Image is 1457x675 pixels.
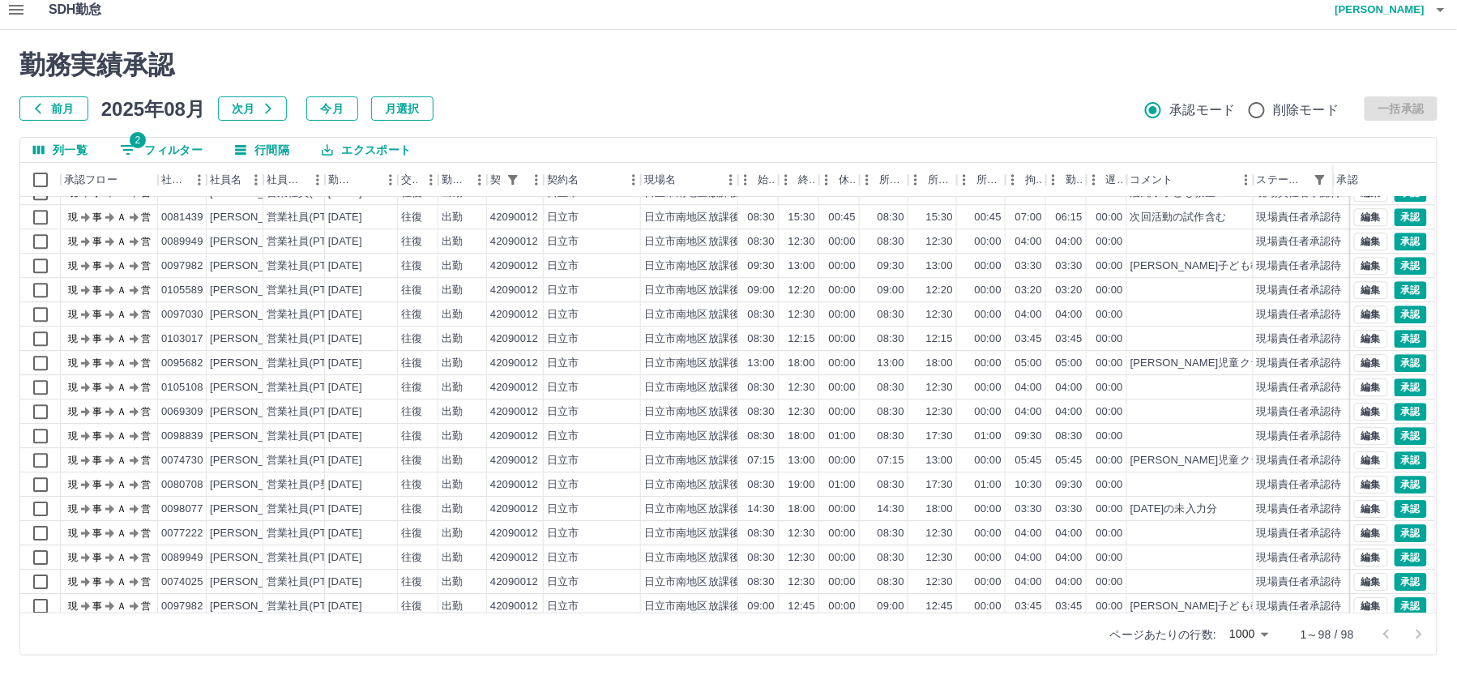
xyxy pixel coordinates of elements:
[547,380,579,395] div: 日立市
[547,307,579,323] div: 日立市
[975,234,1002,250] div: 00:00
[748,210,775,225] div: 08:30
[926,283,953,298] div: 12:20
[748,283,775,298] div: 09:00
[1015,210,1042,225] div: 07:00
[161,404,203,420] div: 0069309
[19,96,88,121] button: 前月
[1130,356,1272,371] div: [PERSON_NAME]児童クラブ
[328,404,362,420] div: [DATE]
[788,210,815,225] div: 15:30
[1015,234,1042,250] div: 04:00
[92,284,102,296] text: 事
[1257,356,1342,371] div: 現場責任者承認待
[1337,163,1358,197] div: 承認
[1354,330,1388,348] button: 編集
[975,307,1002,323] div: 00:00
[1354,427,1388,445] button: 編集
[1354,378,1388,396] button: 編集
[92,236,102,247] text: 事
[117,357,126,369] text: Ａ
[92,309,102,320] text: 事
[141,284,151,296] text: 営
[305,168,330,192] button: メニュー
[975,380,1002,395] div: 00:00
[442,283,463,298] div: 出勤
[1257,331,1342,347] div: 現場責任者承認待
[490,380,538,395] div: 42090012
[267,404,352,420] div: 営業社員(PT契約)
[161,163,187,197] div: 社員番号
[1257,163,1309,197] div: ステータス
[622,168,646,192] button: メニュー
[438,163,487,197] div: 勤務区分
[829,331,856,347] div: 00:00
[758,163,775,197] div: 始業
[1170,100,1236,120] span: 承認モード
[19,49,1438,80] h2: 勤務実績承認
[309,138,424,162] button: エクスポート
[547,163,579,197] div: 契約名
[926,210,953,225] div: 15:30
[1354,573,1388,591] button: 編集
[1056,234,1083,250] div: 04:00
[210,380,298,395] div: [PERSON_NAME]
[1354,257,1388,275] button: 編集
[1096,356,1123,371] div: 00:00
[401,210,422,225] div: 往復
[1395,354,1427,372] button: 承認
[788,258,815,274] div: 13:00
[442,307,463,323] div: 出勤
[975,283,1002,298] div: 00:00
[788,307,815,323] div: 12:30
[398,163,438,197] div: 交通費
[1395,233,1427,250] button: 承認
[356,169,378,191] button: ソート
[547,258,579,274] div: 日立市
[117,236,126,247] text: Ａ
[401,258,422,274] div: 往復
[1015,331,1042,347] div: 03:45
[1056,356,1083,371] div: 05:00
[975,210,1002,225] div: 00:45
[371,96,434,121] button: 月選択
[161,356,203,371] div: 0095682
[1309,169,1331,191] div: 1件のフィルターを適用中
[490,331,538,347] div: 42090012
[839,163,857,197] div: 休憩
[401,283,422,298] div: 往復
[141,309,151,320] text: 営
[1354,476,1388,493] button: 編集
[1257,258,1342,274] div: 現場責任者承認待
[976,163,1002,197] div: 所定休憩
[141,236,151,247] text: 営
[442,356,463,371] div: 出勤
[267,258,352,274] div: 営業社員(PT契約)
[829,234,856,250] div: 00:00
[641,163,738,197] div: 現場名
[644,210,793,225] div: 日立市南地区放課後子ども教室
[1127,163,1254,197] div: コメント
[878,283,904,298] div: 09:00
[490,283,538,298] div: 42090012
[328,307,362,323] div: [DATE]
[1395,549,1427,566] button: 承認
[748,258,775,274] div: 09:30
[788,356,815,371] div: 18:00
[644,258,793,274] div: 日立市南地区放課後子ども教室
[738,163,779,197] div: 始業
[161,380,203,395] div: 0105108
[141,333,151,344] text: 営
[719,168,743,192] button: メニュー
[644,283,793,298] div: 日立市南地区放課後子ども教室
[1257,210,1342,225] div: 現場責任者承認待
[1130,210,1226,225] div: 次回活動の試作含む
[879,163,905,197] div: 所定開始
[161,283,203,298] div: 0105589
[644,356,793,371] div: 日立市南地区放課後子ども教室
[210,258,298,274] div: [PERSON_NAME]
[207,163,263,197] div: 社員名
[1015,380,1042,395] div: 04:00
[878,331,904,347] div: 08:30
[1354,549,1388,566] button: 編集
